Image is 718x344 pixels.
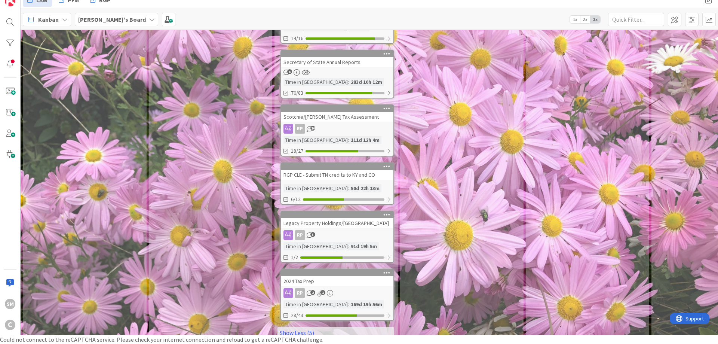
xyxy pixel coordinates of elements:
div: Legacy Property Holdings/[GEOGRAPHIC_DATA] [281,211,393,228]
div: 111d 12h 4m [349,136,381,144]
a: Secretary of State Annual ReportsTime in [GEOGRAPHIC_DATA]:283d 10h 12m70/83 [280,50,394,98]
span: 14/16 [291,34,303,42]
span: Kanban [38,15,59,24]
div: 2024 Tax Prep [281,276,393,286]
div: Time in [GEOGRAPHIC_DATA] [283,242,348,250]
span: : [348,300,349,308]
div: Time in [GEOGRAPHIC_DATA] [283,300,348,308]
a: RGP CLE - Submit TN credits to KY and COTime in [GEOGRAPHIC_DATA]:50d 22h 13m6/12 [280,162,394,205]
div: Time in [GEOGRAPHIC_DATA] [283,78,348,86]
b: [PERSON_NAME]'s Board [78,16,146,23]
a: Scotchie/[PERSON_NAME] Tax AssessmentRPTime in [GEOGRAPHIC_DATA]:111d 12h 4m18/27 [280,104,394,156]
div: Legacy Property Holdings/[GEOGRAPHIC_DATA] [281,218,393,228]
div: 283d 10h 12m [349,78,384,86]
div: C [5,320,15,330]
div: RP [281,288,393,298]
div: RP [295,288,305,298]
div: 169d 19h 56m [349,300,384,308]
span: : [348,78,349,86]
span: : [348,184,349,192]
div: Time in [GEOGRAPHIC_DATA] [283,184,348,192]
span: 6/12 [291,195,301,203]
div: 2024 Tax Prep [281,270,393,286]
span: 28/43 [291,311,303,319]
input: Quick Filter... [608,13,664,26]
div: SM [5,299,15,309]
div: 50d 22h 13m [349,184,381,192]
a: Legacy Property Holdings/[GEOGRAPHIC_DATA]RPTime in [GEOGRAPHIC_DATA]:91d 19h 5m1/2 [280,211,394,263]
div: RGP CLE - Submit TN credits to KY and CO [281,163,393,180]
span: 6 [287,69,292,74]
div: RP [281,124,393,134]
span: 1x [570,16,580,23]
div: Time in [GEOGRAPHIC_DATA] [283,136,348,144]
span: 1/2 [291,253,298,261]
div: Scotchie/[PERSON_NAME] Tax Assessment [281,105,393,122]
div: Secretary of State Annual Reports [281,51,393,67]
span: 70/83 [291,89,303,97]
div: RGP CLE - Submit TN credits to KY and CO [281,170,393,180]
span: 2x [580,16,590,23]
span: : [348,136,349,144]
div: RP [295,230,305,240]
span: 3 [310,232,315,237]
span: Support [16,1,34,10]
div: RP [295,124,305,134]
div: RP [281,230,393,240]
span: 3x [590,16,600,23]
div: Secretary of State Annual Reports [281,57,393,67]
span: 18/27 [291,147,303,155]
a: Show Less (5) [277,327,394,339]
div: 91d 19h 5m [349,242,379,250]
span: 2 [310,290,315,295]
span: : [348,242,349,250]
span: 10 [310,126,315,131]
span: 1 [320,290,325,295]
a: 2024 Tax PrepRPTime in [GEOGRAPHIC_DATA]:169d 19h 56m28/43 [280,269,394,321]
div: Scotchie/[PERSON_NAME] Tax Assessment [281,112,393,122]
